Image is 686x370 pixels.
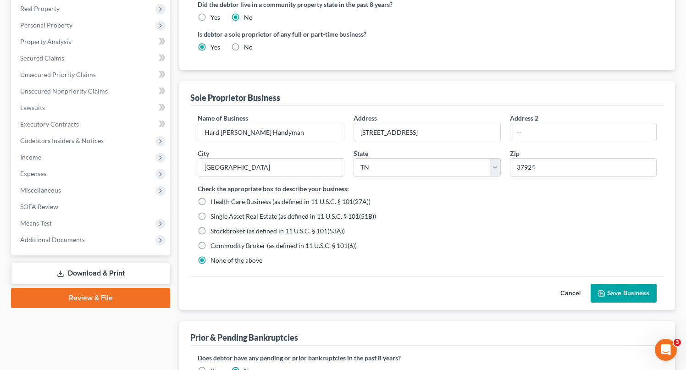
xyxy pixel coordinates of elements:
label: No [244,43,253,52]
a: Review & File [11,288,170,308]
label: Address 2 [510,113,538,123]
label: Zip [510,149,520,158]
span: Commodity Broker (as defined in 11 U.S.C. § 101(6)) [210,242,357,249]
a: Property Analysis [13,33,170,50]
span: Means Test [20,219,52,227]
span: Health Care Business (as defined in 11 U.S.C. § 101(27A)) [210,198,371,205]
input: Enter name... [198,123,344,141]
a: Lawsuits [13,99,170,116]
label: Yes [210,13,220,22]
button: Save Business [591,284,657,303]
span: Expenses [20,170,46,177]
span: 3 [674,339,681,346]
div: Prior & Pending Bankruptcies [190,332,298,343]
span: Name of Business [198,114,248,122]
label: Check the appropriate box to describe your business: [198,184,349,193]
span: None of the above [210,256,262,264]
input: Enter city.. [198,159,344,176]
span: Codebtors Insiders & Notices [20,137,104,144]
span: Income [20,153,41,161]
a: Download & Print [11,263,170,284]
iframe: Intercom live chat [655,339,677,361]
span: Unsecured Priority Claims [20,71,96,78]
a: Unsecured Nonpriority Claims [13,83,170,99]
span: Personal Property [20,21,72,29]
label: Address [354,113,377,123]
span: SOFA Review [20,203,58,210]
span: Miscellaneous [20,186,61,194]
span: Stockbroker (as defined in 11 U.S.C. § 101(53A)) [210,227,345,235]
label: Yes [210,43,220,52]
label: City [198,149,209,158]
span: Secured Claims [20,54,64,62]
span: Additional Documents [20,236,85,243]
label: State [354,149,368,158]
a: Secured Claims [13,50,170,66]
span: Executory Contracts [20,120,79,128]
label: No [244,13,253,22]
a: SOFA Review [13,199,170,215]
span: Lawsuits [20,104,45,111]
label: Does debtor have any pending or prior bankruptcies in the past 8 years? [198,353,657,363]
button: Cancel [550,284,591,303]
input: -- [510,123,656,141]
label: Is debtor a sole proprietor of any full or part-time business? [198,29,423,39]
span: Single Asset Real Estate (as defined in 11 U.S.C. § 101(51B)) [210,212,376,220]
span: Unsecured Nonpriority Claims [20,87,108,95]
div: Sole Proprietor Business [190,92,280,103]
input: XXXXX [510,158,657,177]
input: Enter address... [354,123,500,141]
span: Property Analysis [20,38,71,45]
a: Executory Contracts [13,116,170,133]
a: Unsecured Priority Claims [13,66,170,83]
span: Real Property [20,5,60,12]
